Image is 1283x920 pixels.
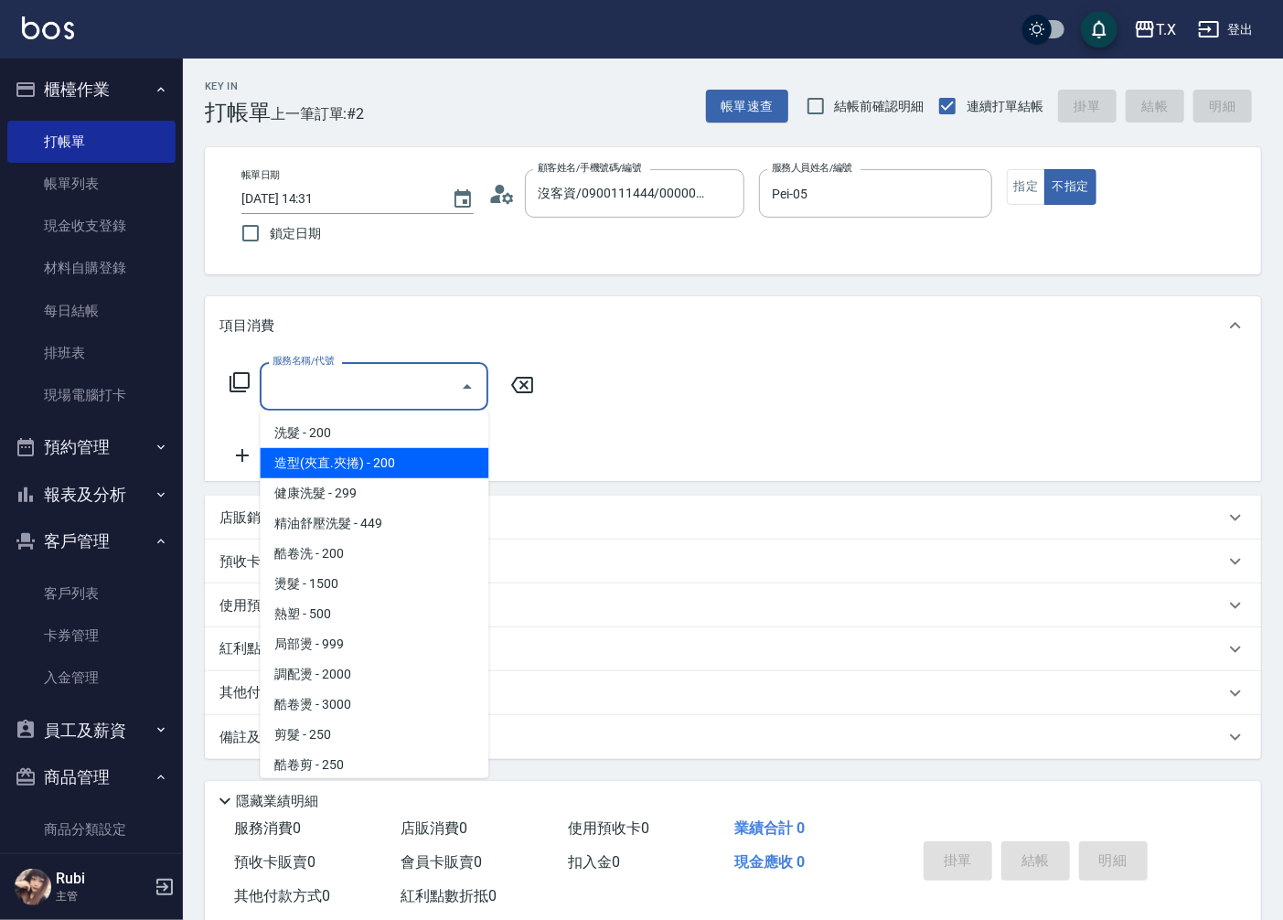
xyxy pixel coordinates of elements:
button: 櫃檯作業 [7,66,176,113]
span: 局部燙 - 999 [260,629,488,659]
span: 紅利點數折抵 0 [401,887,497,904]
a: 入金管理 [7,657,176,699]
img: Logo [22,16,74,39]
div: 備註及來源 [205,715,1261,759]
label: 服務名稱/代號 [273,354,334,368]
button: 登出 [1191,13,1261,47]
p: 使用預收卡 [219,596,288,615]
span: 造型(夾直.夾捲) - 200 [260,448,488,478]
a: 客戶列表 [7,572,176,615]
button: save [1081,11,1117,48]
button: 不指定 [1044,169,1096,205]
span: 健康洗髮 - 299 [260,478,488,508]
span: 洗髮 - 200 [260,418,488,448]
div: 店販銷售 [205,496,1261,540]
p: 店販銷售 [219,508,274,528]
label: 服務人員姓名/編號 [772,161,852,175]
a: 商品分類設定 [7,808,176,850]
span: 業績合計 0 [735,819,806,837]
img: Person [15,869,51,905]
button: 商品管理 [7,754,176,801]
span: 現金應收 0 [735,853,806,871]
span: 酷卷洗 - 200 [260,539,488,569]
p: 項目消費 [219,316,274,336]
span: 上一筆訂單:#2 [271,102,365,125]
span: 調配燙 - 2000 [260,659,488,690]
div: 紅利點數剩餘點數: 156020換算比率: 1 [205,627,1261,671]
span: 燙髮 - 1500 [260,569,488,599]
button: 指定 [1007,169,1046,205]
button: T.X [1127,11,1183,48]
div: 使用預收卡 [205,583,1261,627]
a: 每日結帳 [7,290,176,332]
div: 項目消費 [205,296,1261,355]
a: 帳單列表 [7,163,176,205]
label: 帳單日期 [241,168,280,182]
h5: Rubi [56,870,149,888]
button: Choose date, selected date is 2025-09-11 [441,177,485,221]
h2: Key In [205,80,271,92]
a: 商品列表 [7,850,176,893]
a: 材料自購登錄 [7,247,176,289]
div: T.X [1156,18,1176,41]
span: 酷卷燙 - 3000 [260,690,488,720]
span: 店販消費 0 [401,819,468,837]
p: 紅利點數 [219,639,411,659]
span: 使用預收卡 0 [568,819,649,837]
span: 連續打單結帳 [967,97,1043,116]
a: 打帳單 [7,121,176,163]
span: 酷卷剪 - 250 [260,750,488,780]
button: 客戶管理 [7,518,176,565]
button: 報表及分析 [7,471,176,519]
h3: 打帳單 [205,100,271,125]
span: 結帳前確認明細 [835,97,925,116]
span: 熱塑 - 500 [260,599,488,629]
a: 卡券管理 [7,615,176,657]
span: 扣入金 0 [568,853,620,871]
button: 員工及薪資 [7,707,176,754]
a: 現場電腦打卡 [7,374,176,416]
div: 預收卡販賣 [205,540,1261,583]
p: 其他付款方式 [219,683,388,703]
p: 備註及來源 [219,728,288,747]
a: 現金收支登錄 [7,205,176,247]
p: 主管 [56,888,149,904]
span: 服務消費 0 [234,819,301,837]
label: 顧客姓名/手機號碼/編號 [538,161,642,175]
span: 鎖定日期 [270,224,321,243]
p: 預收卡販賣 [219,552,288,572]
span: 其他付款方式 0 [234,887,330,904]
span: 剪髮 - 250 [260,720,488,750]
input: YYYY/MM/DD hh:mm [241,184,433,214]
span: 會員卡販賣 0 [401,853,483,871]
span: 預收卡販賣 0 [234,853,315,871]
p: 隱藏業績明細 [236,792,318,811]
button: 預約管理 [7,423,176,471]
div: 其他付款方式入金可用餘額: 0 [205,671,1261,715]
a: 排班表 [7,332,176,374]
span: 精油舒壓洗髮 - 449 [260,508,488,539]
button: 帳單速查 [706,90,788,123]
button: Close [453,372,482,401]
